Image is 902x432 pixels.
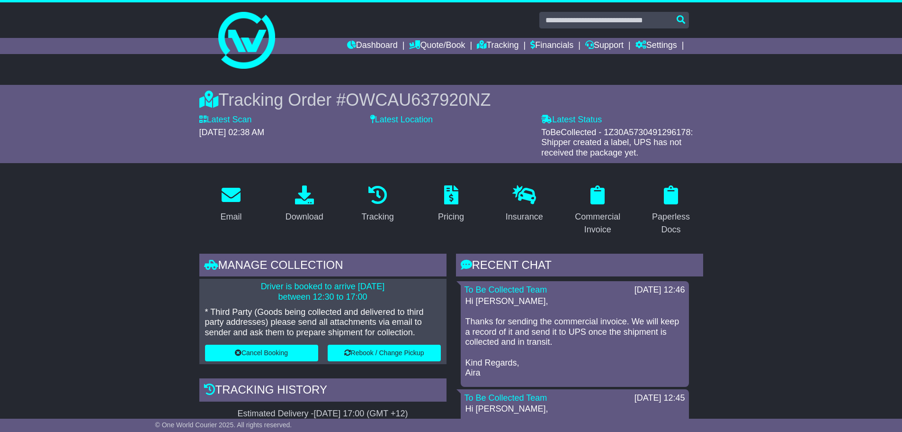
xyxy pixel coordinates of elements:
[456,254,703,279] div: RECENT CHAT
[205,345,318,361] button: Cancel Booking
[314,409,408,419] div: [DATE] 17:00 (GMT +12)
[500,182,549,227] a: Insurance
[634,393,685,404] div: [DATE] 12:45
[199,128,265,137] span: [DATE] 02:38 AM
[639,182,703,239] a: Paperless Docs
[346,90,491,110] span: OWCAU637920NZ
[634,285,685,295] div: [DATE] 12:46
[506,211,543,223] div: Insurance
[645,211,697,236] div: Paperless Docs
[279,182,330,227] a: Download
[566,182,630,239] a: Commercial Invoice
[464,285,547,294] a: To Be Collected Team
[477,38,518,54] a: Tracking
[585,38,624,54] a: Support
[572,211,624,236] div: Commercial Invoice
[635,38,677,54] a: Settings
[370,115,433,125] label: Latest Location
[205,307,441,338] p: * Third Party (Goods being collected and delivered to third party addresses) please send all atta...
[220,211,241,223] div: Email
[438,211,464,223] div: Pricing
[199,90,703,110] div: Tracking Order #
[328,345,441,361] button: Rebook / Change Pickup
[432,182,470,227] a: Pricing
[530,38,573,54] a: Financials
[465,296,684,378] p: Hi [PERSON_NAME], Thanks for sending the commercial invoice. We will keep a record of it and send...
[214,182,248,227] a: Email
[464,393,547,403] a: To Be Collected Team
[199,409,447,419] div: Estimated Delivery -
[205,282,441,302] p: Driver is booked to arrive [DATE] between 12:30 to 17:00
[541,128,693,157] span: ToBeCollected - 1Z30A5730491296178: Shipper created a label, UPS has not received the package yet.
[199,254,447,279] div: Manage collection
[541,115,602,125] label: Latest Status
[355,182,400,227] a: Tracking
[155,421,292,429] span: © One World Courier 2025. All rights reserved.
[199,115,252,125] label: Latest Scan
[347,38,398,54] a: Dashboard
[465,404,684,414] p: Hi [PERSON_NAME],
[199,378,447,404] div: Tracking history
[286,211,323,223] div: Download
[361,211,393,223] div: Tracking
[409,38,465,54] a: Quote/Book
